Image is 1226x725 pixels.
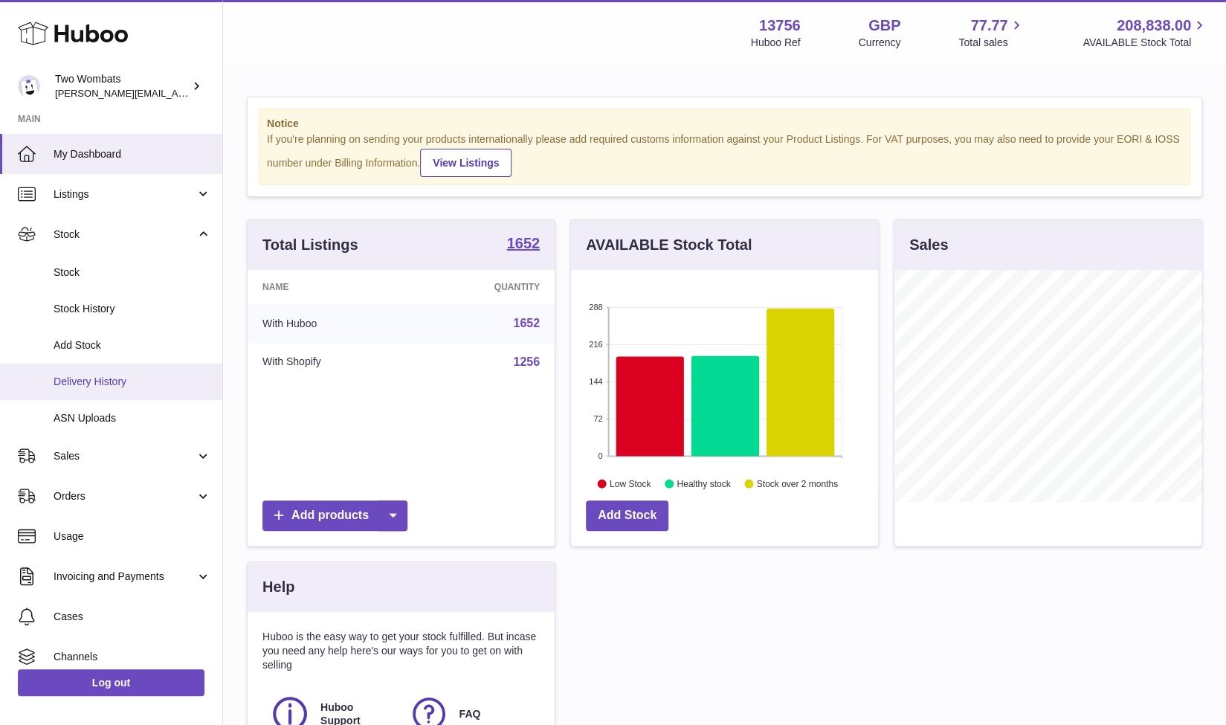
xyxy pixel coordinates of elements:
div: Two Wombats [55,72,189,100]
span: FAQ [459,707,481,721]
span: AVAILABLE Stock Total [1083,36,1208,50]
div: If you're planning on sending your products internationally please add required customs informati... [267,132,1182,177]
strong: Notice [267,117,1182,131]
h3: AVAILABLE Stock Total [586,235,752,255]
span: Delivery History [54,375,211,389]
text: 72 [593,414,602,423]
strong: 1652 [507,236,541,251]
span: Cases [54,610,211,624]
img: philip.carroll@twowombats.com [18,75,40,97]
a: 77.77 Total sales [958,16,1025,50]
h3: Help [262,577,294,597]
a: 208,838.00 AVAILABLE Stock Total [1083,16,1208,50]
th: Name [248,270,413,304]
span: 208,838.00 [1117,16,1191,36]
text: Stock over 2 months [757,478,838,489]
a: View Listings [420,149,512,177]
span: Total sales [958,36,1025,50]
td: With Shopify [248,343,413,381]
a: Add Stock [586,500,668,531]
h3: Sales [909,235,948,255]
text: 288 [589,303,602,312]
span: Listings [54,187,196,202]
span: ASN Uploads [54,411,211,425]
span: Stock History [54,302,211,316]
span: Usage [54,529,211,544]
a: Log out [18,669,204,696]
span: Add Stock [54,338,211,352]
a: 1652 [507,236,541,254]
p: Huboo is the easy way to get your stock fulfilled. But incase you need any help here's our ways f... [262,630,540,672]
a: Add products [262,500,407,531]
span: [PERSON_NAME][EMAIL_ADDRESS][PERSON_NAME][DOMAIN_NAME] [55,87,378,99]
th: Quantity [413,270,555,304]
a: 1256 [513,355,540,368]
span: Invoicing and Payments [54,570,196,584]
div: Currency [859,36,901,50]
h3: Total Listings [262,235,358,255]
text: Healthy stock [677,478,731,489]
strong: GBP [868,16,900,36]
text: 216 [589,340,602,349]
span: Stock [54,265,211,280]
text: 0 [598,451,602,460]
div: Huboo Ref [751,36,801,50]
span: My Dashboard [54,147,211,161]
text: Low Stock [610,478,651,489]
span: Stock [54,228,196,242]
span: Sales [54,449,196,463]
span: Channels [54,650,211,664]
a: 1652 [513,317,540,329]
text: 144 [589,377,602,386]
span: Orders [54,489,196,503]
strong: 13756 [759,16,801,36]
td: With Huboo [248,304,413,343]
span: 77.77 [970,16,1007,36]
